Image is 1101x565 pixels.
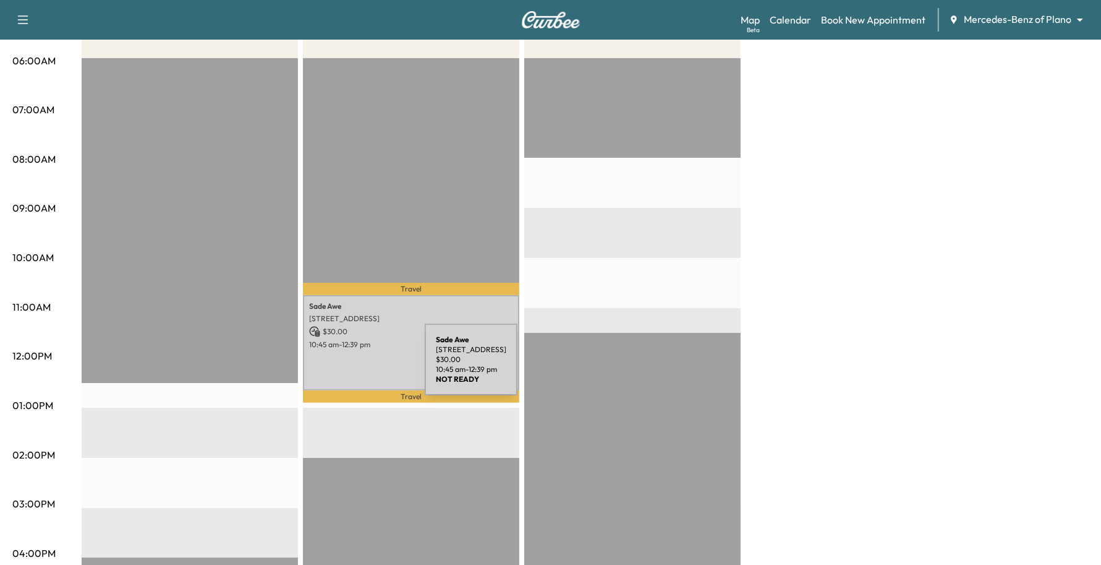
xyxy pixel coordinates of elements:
[12,398,53,413] p: 01:00PM
[309,340,513,350] p: 10:45 am - 12:39 pm
[303,283,519,295] p: Travel
[770,12,811,27] a: Calendar
[12,201,56,215] p: 09:00AM
[436,355,506,364] p: $ 30.00
[436,345,506,355] p: [STREET_ADDRESS]
[436,364,506,374] p: 10:45 am - 12:39 pm
[12,300,51,314] p: 11:00AM
[12,348,52,363] p: 12:00PM
[521,11,580,28] img: Curbee Logo
[741,12,760,27] a: MapBeta
[12,447,55,462] p: 02:00PM
[12,546,56,561] p: 04:00PM
[303,390,519,403] p: Travel
[12,53,56,68] p: 06:00AM
[12,250,54,265] p: 10:00AM
[12,152,56,166] p: 08:00AM
[747,25,760,35] div: Beta
[821,12,925,27] a: Book New Appointment
[12,102,54,117] p: 07:00AM
[309,314,513,324] p: [STREET_ADDRESS]
[436,374,479,384] b: NOT READY
[12,496,55,511] p: 03:00PM
[964,12,1071,27] span: Mercedes-Benz of Plano
[309,326,513,337] p: $ 30.00
[436,335,469,344] b: Sade Awe
[309,301,513,311] p: Sade Awe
